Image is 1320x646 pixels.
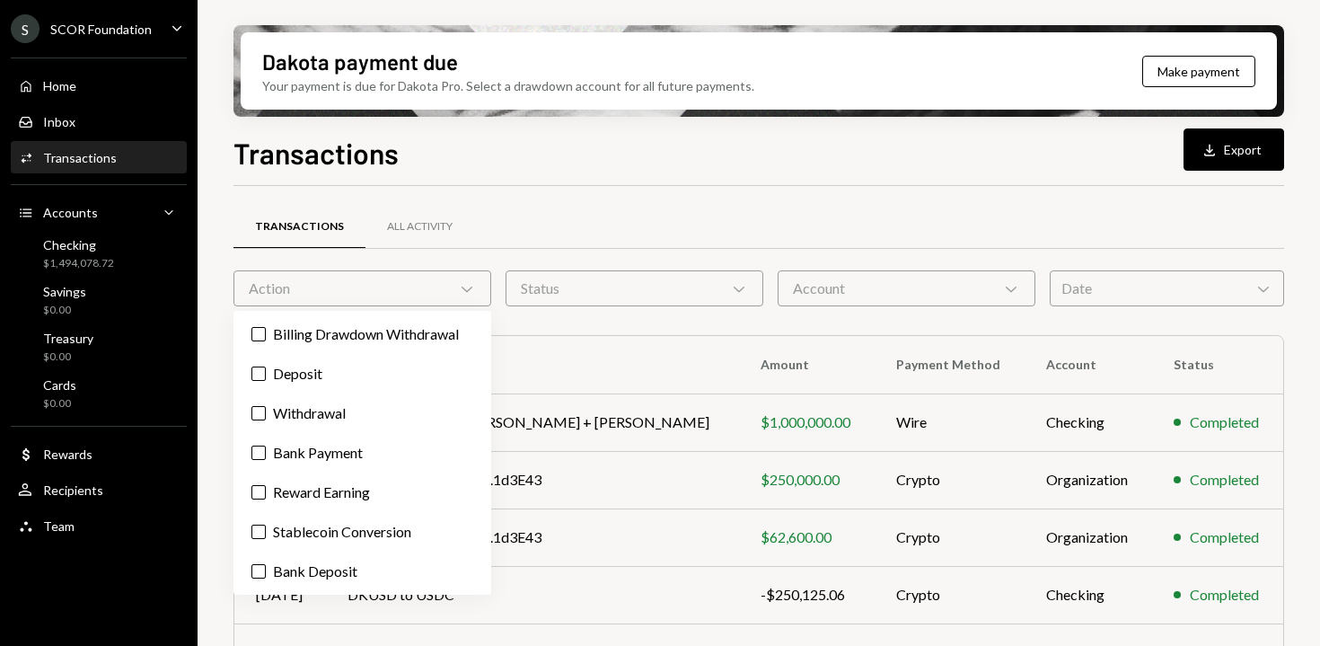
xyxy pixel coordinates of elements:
[1025,451,1152,509] td: Organization
[251,525,266,539] button: Stablecoin Conversion
[251,564,266,579] button: Bank Deposit
[326,566,739,624] td: DKUSD to USDC
[11,509,187,542] a: Team
[1190,527,1259,548] div: Completed
[875,509,1025,566] td: Crypto
[43,482,103,498] div: Recipients
[1152,336,1283,394] th: Status
[11,141,187,173] a: Transactions
[761,527,853,548] div: $62,600.00
[875,336,1025,394] th: Payment Method
[43,114,75,129] div: Inbox
[1025,566,1152,624] td: Checking
[251,446,266,460] button: Bank Payment
[1025,336,1152,394] th: Account
[43,447,92,462] div: Rewards
[1190,411,1259,433] div: Completed
[778,270,1035,306] div: Account
[43,78,76,93] div: Home
[43,350,93,365] div: $0.00
[1190,584,1259,606] div: Completed
[11,69,187,102] a: Home
[875,451,1025,509] td: Crypto
[43,377,76,393] div: Cards
[233,270,491,306] div: Action
[43,331,93,346] div: Treasury
[43,284,86,299] div: Savings
[1025,509,1152,566] td: Organization
[1050,270,1284,306] div: Date
[11,279,187,322] a: Savings$0.00
[241,397,484,429] label: Withdrawal
[1190,469,1259,491] div: Completed
[256,584,304,606] div: [DATE]
[761,469,853,491] div: $250,000.00
[11,105,187,137] a: Inbox
[1025,394,1152,451] td: Checking
[233,135,399,171] h1: Transactions
[1184,128,1284,171] button: Export
[241,318,484,350] label: Billing Drawdown Withdrawal
[326,336,739,394] th: To/From
[43,303,86,318] div: $0.00
[241,437,484,469] label: Bank Payment
[11,438,187,470] a: Rewards
[262,76,754,95] div: Your payment is due for Dakota Pro. Select a drawdown account for all future payments.
[326,509,739,566] td: Deposit from 0xA9D1...1d3E43
[11,196,187,228] a: Accounts
[506,270,763,306] div: Status
[43,396,76,411] div: $0.00
[251,406,266,420] button: Withdrawal
[11,14,40,43] div: S
[326,451,739,509] td: Deposit from 0xA9D1...1d3E43
[251,367,266,381] button: Deposit
[326,394,739,451] td: [PERSON_NAME] [PERSON_NAME] + [PERSON_NAME]
[241,476,484,509] label: Reward Earning
[251,327,266,341] button: Billing Drawdown Withdrawal
[43,256,114,271] div: $1,494,078.72
[50,22,152,37] div: SCOR Foundation
[739,336,875,394] th: Amount
[761,584,853,606] div: -$250,125.06
[43,518,75,534] div: Team
[875,394,1025,451] td: Wire
[241,358,484,390] label: Deposit
[761,411,853,433] div: $1,000,000.00
[11,232,187,275] a: Checking$1,494,078.72
[387,219,453,235] div: All Activity
[43,237,114,252] div: Checking
[1142,56,1255,87] button: Make payment
[11,325,187,368] a: Treasury$0.00
[11,372,187,415] a: Cards$0.00
[43,205,98,220] div: Accounts
[255,219,344,235] div: Transactions
[11,473,187,506] a: Recipients
[43,150,117,165] div: Transactions
[365,204,474,250] a: All Activity
[875,566,1025,624] td: Crypto
[241,516,484,548] label: Stablecoin Conversion
[251,485,266,500] button: Reward Earning
[262,47,458,76] div: Dakota payment due
[233,204,365,250] a: Transactions
[241,555,484,588] label: Bank Deposit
